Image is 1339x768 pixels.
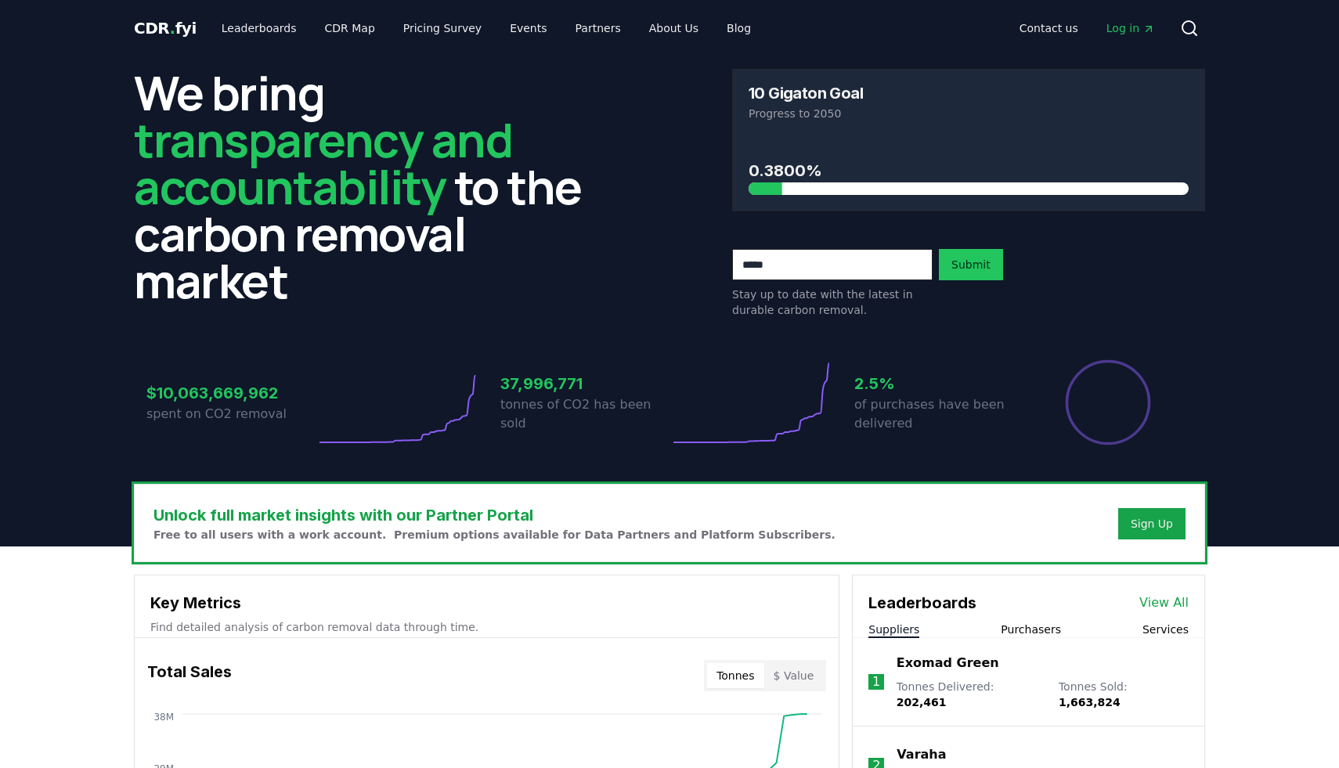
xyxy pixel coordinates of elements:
div: Percentage of sales delivered [1064,359,1152,446]
a: Log in [1094,14,1168,42]
h3: 37,996,771 [500,372,669,395]
a: CDR.fyi [134,17,197,39]
h3: Leaderboards [868,591,976,615]
a: CDR Map [312,14,388,42]
p: Progress to 2050 [749,106,1189,121]
span: 202,461 [897,696,947,709]
p: tonnes of CO2 has been sold [500,395,669,433]
p: Tonnes Sold : [1059,679,1189,710]
button: Suppliers [868,622,919,637]
span: 1,663,824 [1059,696,1121,709]
button: $ Value [764,663,824,688]
nav: Main [1007,14,1168,42]
tspan: 38M [153,712,174,723]
p: Tonnes Delivered : [897,679,1043,710]
a: Pricing Survey [391,14,494,42]
h3: 0.3800% [749,159,1189,182]
button: Services [1142,622,1189,637]
a: Partners [563,14,633,42]
a: View All [1139,593,1189,612]
button: Sign Up [1118,508,1186,539]
span: CDR fyi [134,19,197,38]
a: Leaderboards [209,14,309,42]
a: Sign Up [1131,516,1173,532]
h3: $10,063,669,962 [146,381,316,405]
h3: 2.5% [854,372,1023,395]
p: 1 [872,672,880,691]
a: Blog [714,14,763,42]
button: Submit [939,249,1003,280]
span: transparency and accountability [134,107,512,218]
p: Stay up to date with the latest in durable carbon removal. [732,287,933,318]
button: Tonnes [707,663,763,688]
p: Find detailed analysis of carbon removal data through time. [150,619,823,635]
p: of purchases have been delivered [854,395,1023,433]
nav: Main [209,14,763,42]
a: About Us [637,14,711,42]
button: Purchasers [1001,622,1061,637]
a: Events [497,14,559,42]
h2: We bring to the carbon removal market [134,69,607,304]
a: Varaha [897,745,946,764]
a: Contact us [1007,14,1091,42]
h3: 10 Gigaton Goal [749,85,863,101]
span: . [170,19,175,38]
h3: Total Sales [147,660,232,691]
span: Log in [1106,20,1155,36]
a: Exomad Green [897,654,999,672]
p: spent on CO2 removal [146,405,316,424]
h3: Key Metrics [150,591,823,615]
p: Free to all users with a work account. Premium options available for Data Partners and Platform S... [153,527,836,543]
h3: Unlock full market insights with our Partner Portal [153,503,836,527]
